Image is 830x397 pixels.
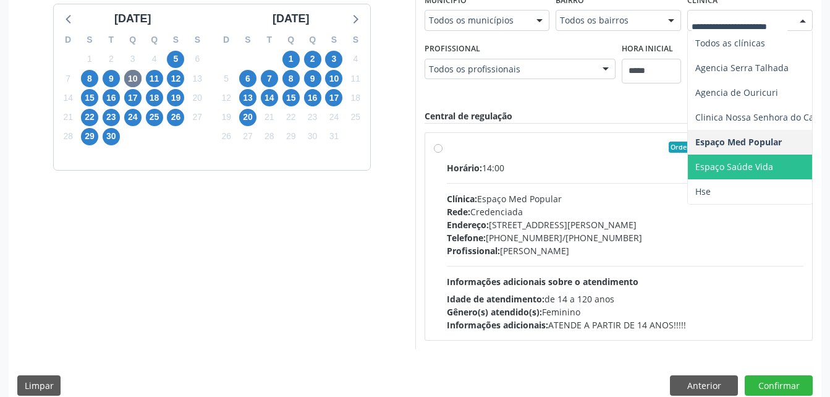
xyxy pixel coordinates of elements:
[124,109,142,126] span: quarta-feira, 24 de setembro de 2025
[187,30,208,49] div: S
[447,219,489,231] span: Endereço:
[143,30,165,49] div: Q
[695,62,789,74] span: Agencia Serra Talhada
[304,128,321,145] span: quinta-feira, 30 de outubro de 2025
[188,51,206,68] span: sábado, 6 de setembro de 2025
[59,89,77,106] span: domingo, 14 de setembro de 2025
[146,89,163,106] span: quinta-feira, 18 de setembro de 2025
[282,128,300,145] span: quarta-feira, 29 de outubro de 2025
[239,70,256,87] span: segunda-feira, 6 de outubro de 2025
[447,231,804,244] div: [PHONE_NUMBER]/[PHONE_NUMBER]
[103,51,120,68] span: terça-feira, 2 de setembro de 2025
[622,40,673,59] label: Hora inicial
[425,40,480,59] label: Profissional
[218,70,235,87] span: domingo, 5 de outubro de 2025
[447,245,500,257] span: Profissional:
[59,70,77,87] span: domingo, 7 de setembro de 2025
[304,89,321,106] span: quinta-feira, 16 de outubro de 2025
[280,30,302,49] div: Q
[218,109,235,126] span: domingo, 19 de outubro de 2025
[669,142,734,153] span: Ordem de chegada
[124,89,142,106] span: quarta-feira, 17 de setembro de 2025
[347,89,364,106] span: sábado, 18 de outubro de 2025
[670,375,738,396] button: Anterior
[146,109,163,126] span: quinta-feira, 25 de setembro de 2025
[304,51,321,68] span: quinta-feira, 2 de outubro de 2025
[167,89,184,106] span: sexta-feira, 19 de setembro de 2025
[447,293,544,305] span: Idade de atendimento:
[188,89,206,106] span: sábado, 20 de setembro de 2025
[447,276,638,288] span: Informações adicionais sobre o atendimento
[447,306,542,318] span: Gênero(s) atendido(s):
[447,193,477,205] span: Clínica:
[447,319,548,331] span: Informações adicionais:
[103,109,120,126] span: terça-feira, 23 de setembro de 2025
[745,375,813,396] button: Confirmar
[59,128,77,145] span: domingo, 28 de setembro de 2025
[325,128,342,145] span: sexta-feira, 31 de outubro de 2025
[429,63,590,75] span: Todos os profissionais
[447,318,804,331] div: ATENDE A PARTIR DE 14 ANOS!!!!!
[345,30,366,49] div: S
[429,14,525,27] span: Todos os municípios
[109,11,156,27] div: [DATE]
[447,218,804,231] div: [STREET_ADDRESS][PERSON_NAME]
[347,51,364,68] span: sábado, 4 de outubro de 2025
[425,109,512,123] div: Central de regulação
[302,30,323,49] div: Q
[167,70,184,87] span: sexta-feira, 12 de setembro de 2025
[695,161,773,173] span: Espaço Saúde Vida
[218,128,235,145] span: domingo, 26 de outubro de 2025
[167,51,184,68] span: sexta-feira, 5 de setembro de 2025
[447,161,804,174] div: 14:00
[325,70,342,87] span: sexta-feira, 10 de outubro de 2025
[304,70,321,87] span: quinta-feira, 9 de outubro de 2025
[447,192,804,205] div: Espaço Med Popular
[146,70,163,87] span: quinta-feira, 11 de setembro de 2025
[124,51,142,68] span: quarta-feira, 3 de setembro de 2025
[695,87,778,98] span: Agencia de Ouricuri
[447,206,470,218] span: Rede:
[447,205,804,218] div: Credenciada
[239,109,256,126] span: segunda-feira, 20 de outubro de 2025
[325,109,342,126] span: sexta-feira, 24 de outubro de 2025
[17,375,61,396] button: Limpar
[81,128,98,145] span: segunda-feira, 29 de setembro de 2025
[79,30,101,49] div: S
[239,89,256,106] span: segunda-feira, 13 de outubro de 2025
[695,37,765,49] span: Todos as clínicas
[347,109,364,126] span: sábado, 25 de outubro de 2025
[695,186,711,197] span: Hse
[103,89,120,106] span: terça-feira, 16 de setembro de 2025
[103,70,120,87] span: terça-feira, 9 de setembro de 2025
[237,30,259,49] div: S
[57,30,79,49] div: D
[282,51,300,68] span: quarta-feira, 1 de outubro de 2025
[447,292,804,305] div: de 14 a 120 anos
[325,89,342,106] span: sexta-feira, 17 de outubro de 2025
[261,70,278,87] span: terça-feira, 7 de outubro de 2025
[282,109,300,126] span: quarta-feira, 22 de outubro de 2025
[218,89,235,106] span: domingo, 12 de outubro de 2025
[447,162,482,174] span: Horário:
[325,51,342,68] span: sexta-feira, 3 de outubro de 2025
[282,70,300,87] span: quarta-feira, 8 de outubro de 2025
[258,30,280,49] div: T
[560,14,656,27] span: Todos os bairros
[59,109,77,126] span: domingo, 21 de setembro de 2025
[81,70,98,87] span: segunda-feira, 8 de setembro de 2025
[447,232,486,244] span: Telefone:
[122,30,143,49] div: Q
[216,30,237,49] div: D
[165,30,187,49] div: S
[447,244,804,257] div: [PERSON_NAME]
[239,128,256,145] span: segunda-feira, 27 de outubro de 2025
[188,70,206,87] span: sábado, 13 de setembro de 2025
[261,89,278,106] span: terça-feira, 14 de outubro de 2025
[188,109,206,126] span: sábado, 27 de setembro de 2025
[103,128,120,145] span: terça-feira, 30 de setembro de 2025
[282,89,300,106] span: quarta-feira, 15 de outubro de 2025
[323,30,345,49] div: S
[146,51,163,68] span: quinta-feira, 4 de setembro de 2025
[261,128,278,145] span: terça-feira, 28 de outubro de 2025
